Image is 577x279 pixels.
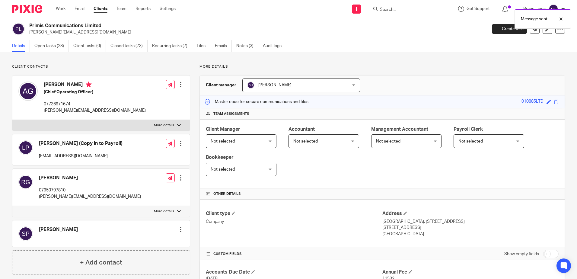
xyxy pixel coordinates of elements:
[521,98,544,105] div: 010885LTD
[382,210,559,217] h4: Address
[293,139,318,143] span: Not selected
[263,40,286,52] a: Audit logs
[160,6,176,12] a: Settings
[288,127,315,132] span: Accountant
[206,269,382,275] h4: Accounts Due Date
[382,219,559,225] p: [GEOGRAPHIC_DATA], [STREET_ADDRESS]
[116,6,126,12] a: Team
[371,127,428,132] span: Management Accountant
[18,175,33,189] img: svg%3E
[39,153,123,159] p: [EMAIL_ADDRESS][DOMAIN_NAME]
[56,6,65,12] a: Work
[18,140,33,155] img: svg%3E
[39,175,141,181] h4: [PERSON_NAME]
[152,40,192,52] a: Recurring tasks (7)
[206,252,382,256] h4: CUSTOM FIELDS
[18,226,33,241] img: svg%3E
[215,40,232,52] a: Emails
[521,16,548,22] p: Message sent.
[197,40,210,52] a: Files
[75,6,84,12] a: Email
[204,99,308,105] p: Master code for secure communications and files
[39,140,123,147] h4: [PERSON_NAME] (Copy in to Payroll)
[154,209,174,214] p: More details
[29,29,483,35] p: [PERSON_NAME][EMAIL_ADDRESS][DOMAIN_NAME]
[39,187,141,193] p: 07950797810
[247,82,254,89] img: svg%3E
[206,155,234,160] span: Bookkeeper
[258,83,292,87] span: [PERSON_NAME]
[110,40,148,52] a: Closed tasks (73)
[199,64,565,69] p: More details
[12,64,190,69] p: Client contacts
[236,40,258,52] a: Notes (3)
[44,107,146,114] p: [PERSON_NAME][EMAIL_ADDRESS][DOMAIN_NAME]
[44,101,146,107] p: 07736971674
[12,5,42,13] img: Pixie
[44,89,146,95] h5: (Chief Operating Officer)
[94,6,107,12] a: Clients
[86,82,92,88] i: Primary
[29,23,392,29] h2: Primis Communications Limited
[34,40,69,52] a: Open tasks (28)
[211,167,235,172] span: Not selected
[135,6,151,12] a: Reports
[382,269,559,275] h4: Annual Fee
[382,231,559,237] p: [GEOGRAPHIC_DATA]
[18,82,38,101] img: svg%3E
[154,123,174,128] p: More details
[211,139,235,143] span: Not selected
[458,139,483,143] span: Not selected
[73,40,106,52] a: Client tasks (0)
[454,127,483,132] span: Payroll Clerk
[12,23,25,35] img: svg%3E
[39,194,141,200] p: [PERSON_NAME][EMAIL_ADDRESS][DOMAIN_NAME]
[44,82,146,89] h4: [PERSON_NAME]
[213,191,241,196] span: Other details
[549,4,558,14] img: svg%3E
[206,82,236,88] h3: Client manager
[382,225,559,231] p: [STREET_ADDRESS]
[39,226,78,233] h4: [PERSON_NAME]
[213,111,249,116] span: Team assignments
[206,127,240,132] span: Client Manager
[504,251,539,257] label: Show empty fields
[206,219,382,225] p: Company
[206,210,382,217] h4: Client type
[376,139,400,143] span: Not selected
[80,258,122,267] h4: + Add contact
[492,24,527,34] a: Create task
[12,40,30,52] a: Details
